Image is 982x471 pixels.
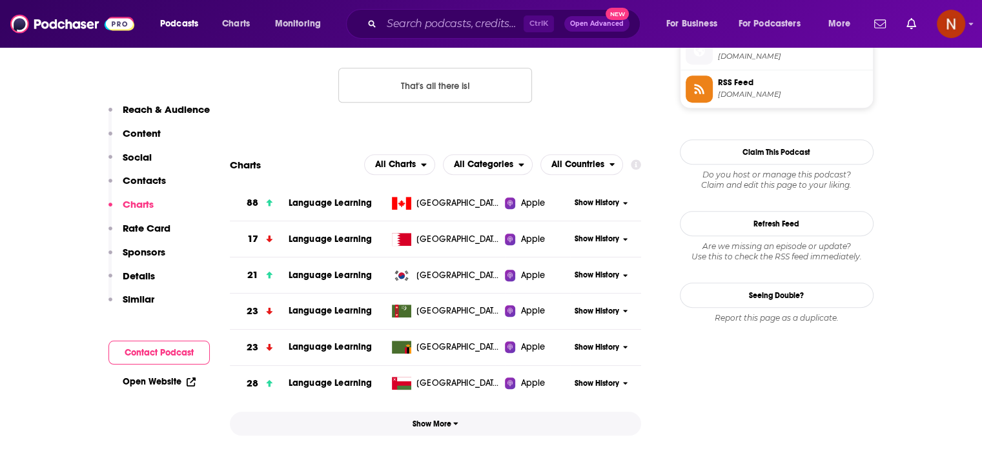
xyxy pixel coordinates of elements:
[730,14,819,34] button: open menu
[364,154,435,175] h2: Platforms
[869,13,891,35] a: Show notifications dropdown
[686,37,868,65] a: Official Website[DOMAIN_NAME]
[570,270,632,281] button: Show History
[819,14,866,34] button: open menu
[570,378,632,389] button: Show History
[680,170,874,190] div: Claim and edit this page to your liking.
[247,195,258,210] h3: 88
[10,12,134,36] img: Podchaser - Follow, Share and Rate Podcasts
[413,419,458,428] span: Show More
[575,270,619,281] span: Show History
[524,15,554,32] span: Ctrl K
[108,246,165,270] button: Sponsors
[666,15,717,33] span: For Business
[680,283,874,308] a: Seeing Double?
[247,340,258,355] h3: 23
[520,305,545,317] span: Apple
[230,185,289,221] a: 88
[657,14,733,34] button: open menu
[108,151,152,175] button: Social
[358,9,653,39] div: Search podcasts, credits, & more...
[151,14,215,34] button: open menu
[416,233,500,246] span: Bahrain
[123,376,196,387] a: Open Website
[123,198,154,210] p: Charts
[680,313,874,323] div: Report this page as a duplicate.
[570,21,624,27] span: Open Advanced
[230,159,261,171] h2: Charts
[123,151,152,163] p: Social
[289,305,373,316] span: Language Learning
[387,341,505,354] a: [GEOGRAPHIC_DATA]
[247,304,258,319] h3: 23
[416,269,500,282] span: Korea, Republic of
[108,341,210,365] button: Contact Podcast
[540,154,624,175] button: open menu
[570,306,632,317] button: Show History
[289,341,373,352] a: Language Learning
[230,366,289,401] a: 28
[387,197,505,210] a: [GEOGRAPHIC_DATA]
[505,377,570,390] a: Apple
[443,154,533,175] button: open menu
[387,269,505,282] a: [GEOGRAPHIC_DATA], Republic of
[230,257,289,293] a: 21
[387,233,505,246] a: [GEOGRAPHIC_DATA]
[606,8,629,20] span: New
[520,269,545,282] span: Apple
[108,198,154,222] button: Charts
[108,103,210,127] button: Reach & Audience
[275,15,321,33] span: Monitoring
[718,77,868,88] span: RSS Feed
[230,221,289,257] a: 17
[443,154,533,175] h2: Categories
[108,127,161,151] button: Content
[505,341,570,354] a: Apple
[289,270,373,281] a: Language Learning
[266,14,338,34] button: open menu
[520,233,545,246] span: Apple
[123,127,161,139] p: Content
[505,197,570,210] a: Apple
[289,377,373,388] a: Language Learning
[575,378,619,389] span: Show History
[160,15,198,33] span: Podcasts
[828,15,850,33] span: More
[123,103,210,115] p: Reach & Audience
[247,376,258,391] h3: 28
[222,15,250,33] span: Charts
[108,174,166,198] button: Contacts
[289,234,373,245] a: Language Learning
[387,377,505,390] a: [GEOGRAPHIC_DATA]
[123,293,154,305] p: Similar
[680,170,874,180] span: Do you host or manage this podcast?
[551,160,604,169] span: All Countries
[520,377,545,390] span: Apple
[247,268,258,283] h3: 21
[739,15,801,33] span: For Podcasters
[680,211,874,236] button: Refresh Feed
[123,270,155,282] p: Details
[108,270,155,294] button: Details
[718,52,868,61] span: mind-your-charts.simplecast.com
[575,197,619,208] span: Show History
[375,160,416,169] span: All Charts
[680,139,874,165] button: Claim This Podcast
[520,197,545,210] span: Apple
[937,10,965,38] img: User Profile
[247,232,258,246] h3: 17
[505,305,570,317] a: Apple
[540,154,624,175] h2: Countries
[570,342,632,353] button: Show History
[575,234,619,245] span: Show History
[123,174,166,186] p: Contacts
[108,293,154,317] button: Similar
[338,68,532,103] button: Nothing here.
[505,269,570,282] a: Apple
[575,306,619,317] span: Show History
[416,197,500,210] span: Canada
